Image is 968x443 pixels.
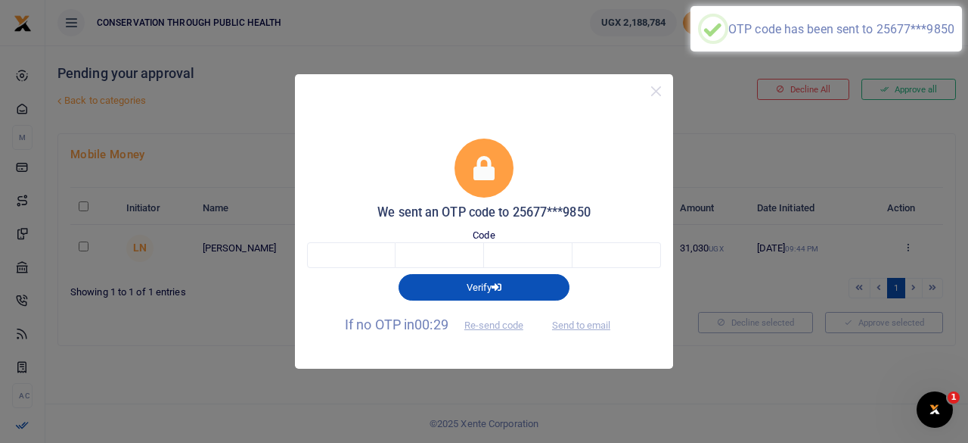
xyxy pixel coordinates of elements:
[728,22,954,36] div: OTP code has been sent to 25677***9850
[345,317,536,332] span: If no OTP in
[414,317,448,332] span: 00:29
[399,274,569,300] button: Verify
[917,392,953,428] iframe: Intercom live chat
[473,228,495,243] label: Code
[948,392,960,404] span: 1
[307,205,661,220] h5: We sent an OTP code to 25677***9850
[645,80,667,102] button: Close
